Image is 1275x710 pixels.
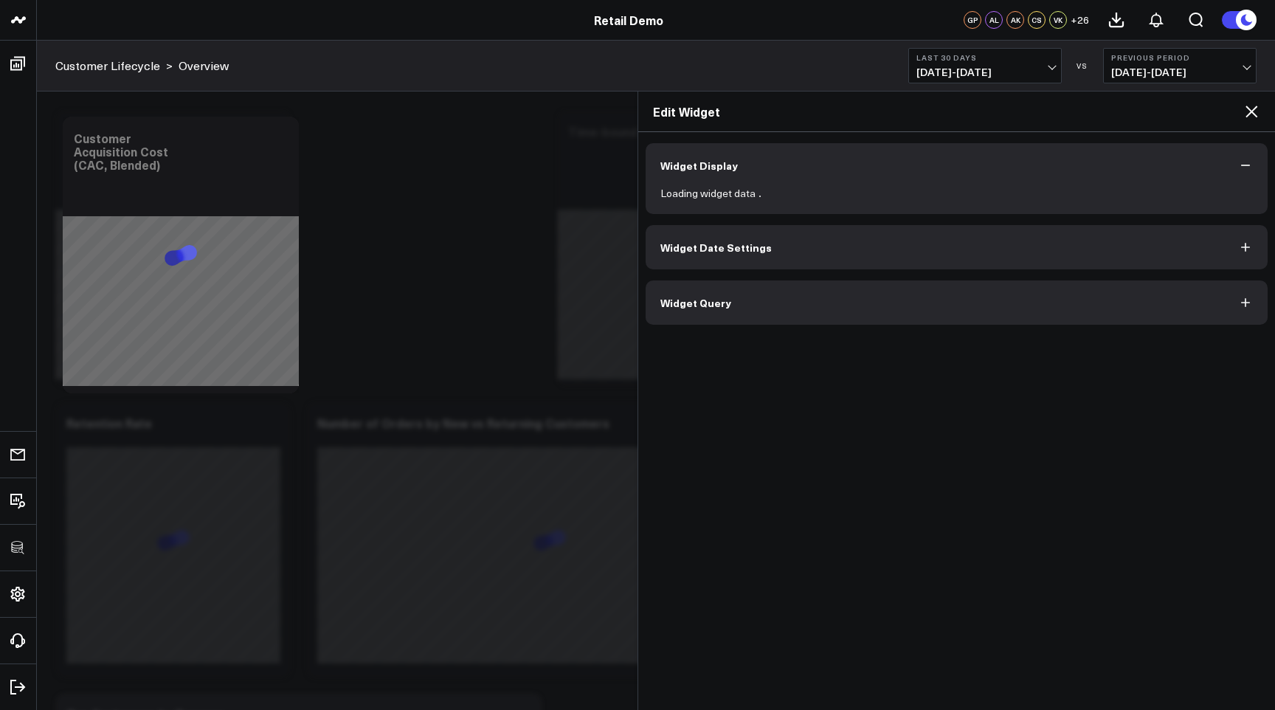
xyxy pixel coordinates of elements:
a: Customer Lifecycle [55,58,160,74]
div: Retention Rate [66,415,152,431]
div: AK [1006,11,1024,29]
div: CS [1028,11,1046,29]
button: Widget Query [646,280,1268,325]
h2: Edit Widget [653,103,1243,120]
div: GP [964,11,981,29]
span: Widget Display [660,159,738,171]
button: Widget Display [646,143,1268,187]
div: VK [1049,11,1067,29]
div: Customer Acquisition Cost (CAC, Blended) [74,130,168,173]
button: Previous Period[DATE]-[DATE] [1103,48,1257,83]
div: Loading widget data [660,187,1254,199]
span: [DATE] - [DATE] [916,66,1054,78]
div: > [55,58,173,74]
div: AL [985,11,1003,29]
span: + 26 [1071,15,1089,25]
b: Last 30 Days [916,53,1054,62]
button: Last 30 Days[DATE]-[DATE] [908,48,1062,83]
div: VS [1069,61,1096,70]
span: [DATE] - [DATE] [1111,66,1248,78]
button: Widget Date Settings [646,225,1268,269]
div: Number of Orders by New vs Returning Customers [317,415,609,431]
a: Retail Demo [594,12,663,28]
span: Widget Query [660,297,731,309]
button: +26 [1071,11,1089,29]
span: Widget Date Settings [660,241,772,253]
b: Previous Period [1111,53,1248,62]
a: Overview [179,58,229,74]
div: Time-bound LTV [568,123,662,139]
